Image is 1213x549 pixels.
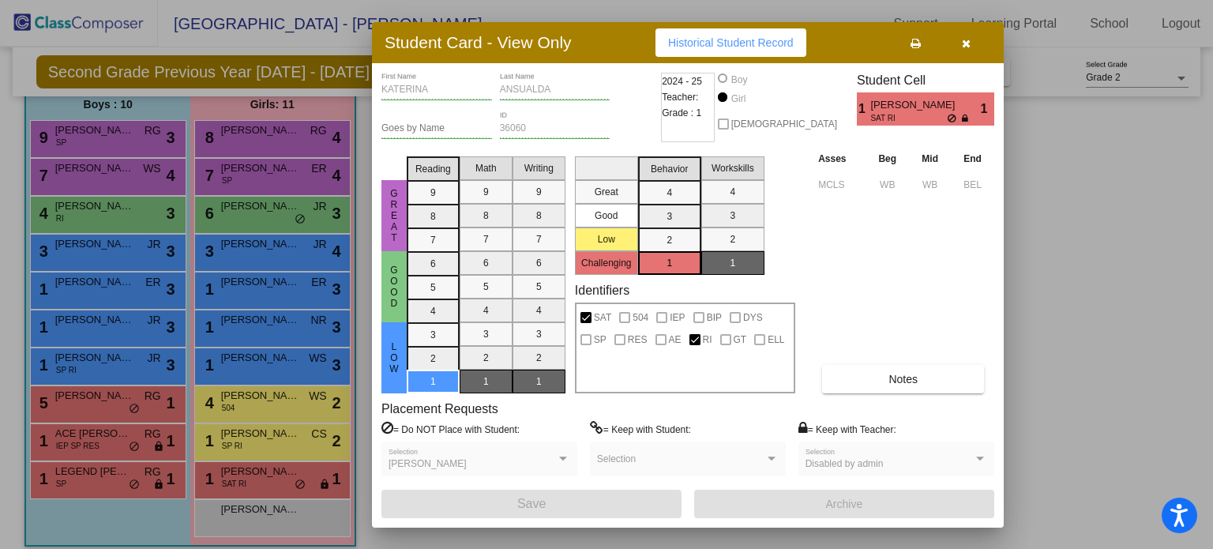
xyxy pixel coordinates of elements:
[888,373,918,385] span: Notes
[730,73,748,87] div: Boy
[731,115,837,133] span: [DEMOGRAPHIC_DATA]
[707,308,722,327] span: BIP
[387,341,401,374] span: Low
[662,73,702,89] span: 2024 - 25
[814,150,866,167] th: Asses
[385,32,572,52] h3: Student Card - View Only
[633,308,648,327] span: 504
[662,89,698,105] span: Teacher:
[389,458,467,469] span: [PERSON_NAME]
[517,497,546,510] span: Save
[703,330,712,349] span: RI
[387,265,401,309] span: Good
[594,330,606,349] span: SP
[730,92,746,106] div: Girl
[857,73,994,88] h3: Student Cell
[381,123,492,134] input: goes by name
[575,283,629,298] label: Identifiers
[381,421,520,437] label: = Do NOT Place with Student:
[594,308,611,327] span: SAT
[381,401,498,416] label: Placement Requests
[818,173,862,197] input: assessment
[662,105,701,121] span: Grade : 1
[500,123,610,134] input: Enter ID
[590,421,691,437] label: = Keep with Student:
[870,112,947,124] span: SAT RI
[806,458,884,469] span: Disabled by admin
[951,150,994,167] th: End
[870,97,958,113] span: [PERSON_NAME]
[822,365,984,393] button: Notes
[668,36,794,49] span: Historical Student Record
[866,150,909,167] th: Beg
[628,330,648,349] span: RES
[798,421,896,437] label: = Keep with Teacher:
[694,490,994,518] button: Archive
[857,100,870,118] span: 1
[743,308,763,327] span: DYS
[981,100,994,118] span: 1
[909,150,951,167] th: Mid
[387,188,401,243] span: Great
[768,330,784,349] span: ELL
[669,330,682,349] span: AE
[381,490,682,518] button: Save
[670,308,685,327] span: IEP
[655,28,806,57] button: Historical Student Record
[734,330,747,349] span: GT
[826,498,863,510] span: Archive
